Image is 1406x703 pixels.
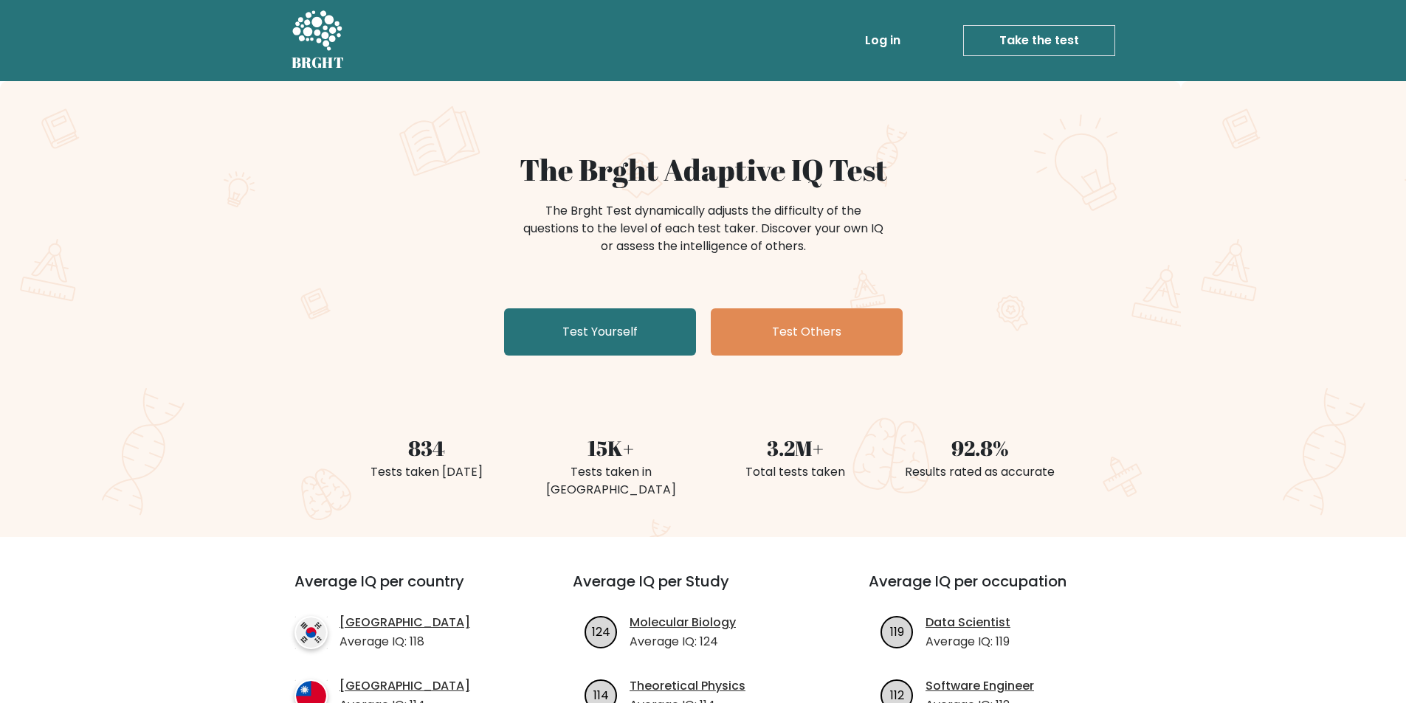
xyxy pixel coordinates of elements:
[573,572,833,608] h3: Average IQ per Study
[294,616,328,649] img: country
[504,308,696,356] a: Test Yourself
[890,623,904,640] text: 119
[926,633,1010,651] p: Average IQ: 119
[712,432,879,463] div: 3.2M+
[630,677,745,695] a: Theoretical Physics
[340,614,470,631] a: [GEOGRAPHIC_DATA]
[630,633,736,651] p: Average IQ: 124
[859,26,906,55] a: Log in
[890,686,904,703] text: 112
[963,25,1115,56] a: Take the test
[897,432,1064,463] div: 92.8%
[343,432,510,463] div: 834
[294,572,520,608] h3: Average IQ per country
[926,677,1034,695] a: Software Engineer
[519,202,888,255] div: The Brght Test dynamically adjusts the difficulty of the questions to the level of each test take...
[711,308,903,356] a: Test Others
[869,572,1129,608] h3: Average IQ per occupation
[712,463,879,481] div: Total tests taken
[592,623,610,640] text: 124
[630,614,736,631] a: Molecular Biology
[292,6,345,75] a: BRGHT
[897,463,1064,481] div: Results rated as accurate
[292,54,345,72] h5: BRGHT
[528,432,695,463] div: 15K+
[340,677,470,695] a: [GEOGRAPHIC_DATA]
[593,686,609,703] text: 114
[528,463,695,499] div: Tests taken in [GEOGRAPHIC_DATA]
[343,152,1064,187] h1: The Brght Adaptive IQ Test
[340,633,470,651] p: Average IQ: 118
[343,463,510,481] div: Tests taken [DATE]
[926,614,1010,631] a: Data Scientist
